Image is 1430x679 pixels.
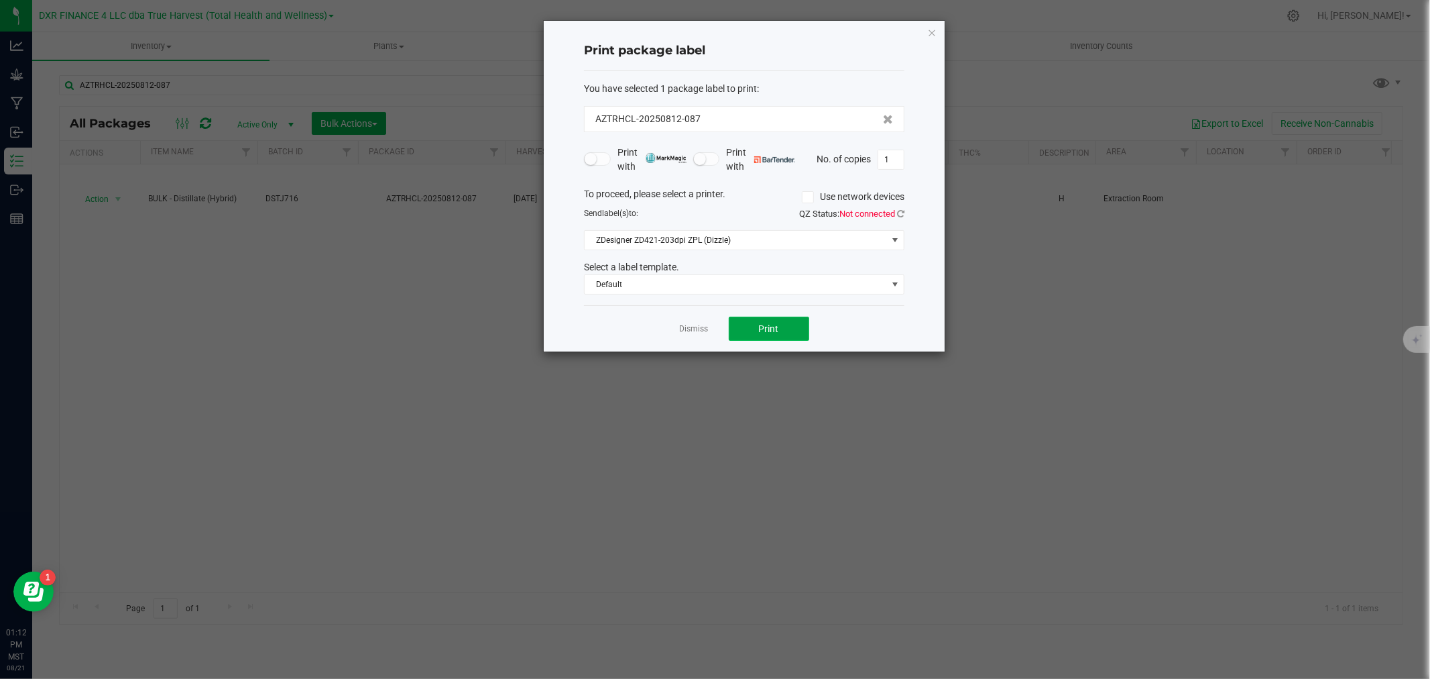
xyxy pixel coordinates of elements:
[584,83,757,94] span: You have selected 1 package label to print
[585,231,887,250] span: ZDesigner ZD421-203dpi ZPL (Dizzle)
[754,156,795,163] img: bartender.png
[584,42,904,60] h4: Print package label
[13,572,54,612] iframe: Resource center
[759,323,779,334] span: Print
[584,209,638,218] span: Send to:
[799,209,904,219] span: QZ Status:
[680,323,709,335] a: Dismiss
[574,260,914,274] div: Select a label template.
[584,82,904,96] div: :
[617,146,687,174] span: Print with
[729,317,809,341] button: Print
[726,146,795,174] span: Print with
[602,209,629,218] span: label(s)
[839,209,895,219] span: Not connected
[595,112,701,126] span: AZTRHCL-20250812-087
[817,153,871,164] span: No. of copies
[574,187,914,207] div: To proceed, please select a printer.
[40,570,56,586] iframe: Resource center unread badge
[802,190,904,204] label: Use network devices
[585,275,887,294] span: Default
[646,153,687,163] img: mark_magic_cybra.png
